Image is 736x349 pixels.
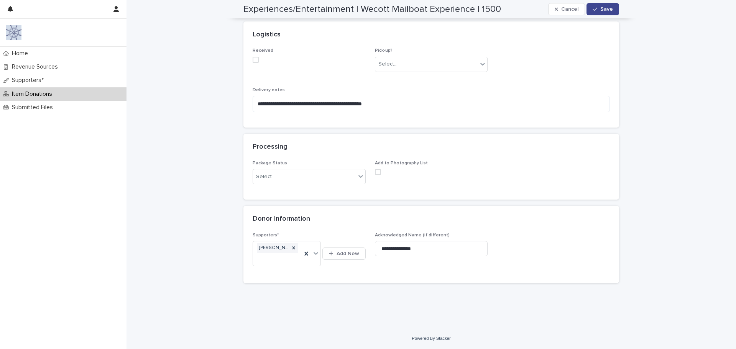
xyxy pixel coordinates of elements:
[375,48,393,53] span: Pick-up?
[412,336,450,341] a: Powered By Stacker
[257,243,289,253] div: [PERSON_NAME] |
[253,48,273,53] span: Received
[253,233,279,238] span: Supporters*
[243,4,501,15] h2: Experiences/Entertainment | Wecott Mailboat Experience | 1500
[253,161,287,165] span: Package Status
[600,7,613,12] span: Save
[9,90,58,98] p: Item Donations
[548,3,585,15] button: Cancel
[9,63,64,70] p: Revenue Sources
[375,161,428,165] span: Add to Photography List
[322,247,365,260] button: Add New
[9,77,50,84] p: Supporters*
[561,7,578,12] span: Cancel
[6,25,21,40] img: 9nJvCigXQD6Aux1Mxhwl
[378,60,398,68] div: Select...
[253,143,287,151] h2: Processing
[253,31,281,39] h2: Logistics
[375,233,450,238] span: Acknowledged Name (if different)
[586,3,619,15] button: Save
[256,173,275,181] div: Select...
[337,251,359,256] span: Add New
[9,50,34,57] p: Home
[9,104,59,111] p: Submitted Files
[253,88,285,92] span: Delivery notes
[253,215,310,223] h2: Donor Information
